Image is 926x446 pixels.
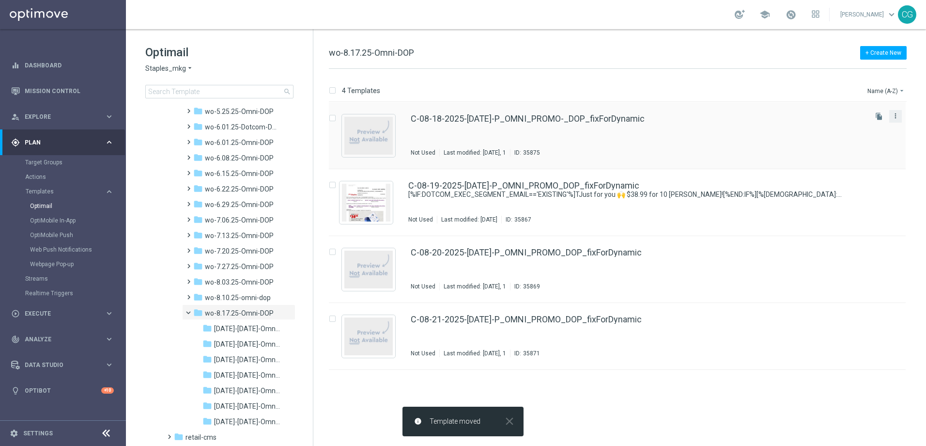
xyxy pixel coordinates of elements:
span: wo-6.08.25-Omni-DOP [205,154,274,162]
button: Mission Control [11,87,114,95]
i: folder [193,168,203,178]
i: person_search [11,112,20,121]
a: C-08-18-2025-[DATE]-P_OMNI_PROMO-_DOP_fixForDynamic [411,114,645,123]
span: wo-8.17.25-Omni-DOP [329,48,414,58]
i: folder [193,199,203,209]
img: noPreview.jpg [344,117,393,155]
button: Staples_mkg arrow_drop_down [145,64,194,73]
span: wo-5.25.25-Omni-DOP [205,107,274,116]
div: Templates [26,189,105,194]
button: track_changes Analyze keyboard_arrow_right [11,335,114,343]
i: settings [10,429,18,438]
div: Press SPACE to select this row. [319,236,924,303]
a: C-08-20-2025-[DATE]-P_OMNI_PROMO_DOP_fixForDynamic [411,248,642,257]
i: folder [202,354,212,364]
i: keyboard_arrow_right [105,309,114,318]
i: folder [193,106,203,116]
span: Templates [26,189,95,194]
span: wo-7.13.25-Omni-DOP [205,231,274,240]
a: [%IF:DOTCOM_EXEC_SEGMENT_EMAIL=='EXISTING'%]TJust for you 🙌 $38.99 for 10 [PERSON_NAME]![%END:IF%... [408,190,843,199]
div: OptiMobile In-App [30,213,125,228]
span: wo-6.01.25-Dotcom-DOP [205,123,280,131]
div: Webpage Pop-up [30,257,125,271]
span: 8.23.25-Saturday-Omni-DOP [214,417,280,426]
a: Optimail [30,202,101,210]
div: Not Used [411,283,435,290]
button: lightbulb Optibot +10 [11,387,114,395]
div: Press SPACE to select this row. [319,169,924,236]
div: Target Groups [25,155,125,170]
div: Last modified: [DATE], 1 [440,149,510,157]
div: Press SPACE to select this row. [319,102,924,169]
div: Not Used [411,149,435,157]
div: ID: [510,283,540,290]
a: Web Push Notifications [30,246,101,254]
i: more_vert [892,112,899,120]
div: Execute [11,309,105,318]
button: + Create New [860,46,907,60]
i: folder [202,370,212,380]
div: Last modified: [DATE], 1 [440,283,510,290]
div: ID: [510,149,540,157]
i: info [414,417,422,425]
div: Actions [25,170,125,184]
div: ID: [510,350,540,357]
span: Plan [25,140,105,145]
a: Settings [23,430,53,436]
div: Explore [11,112,105,121]
i: folder [193,292,203,302]
a: Actions [25,173,101,181]
div: Optibot [11,378,114,403]
img: 35867.jpeg [342,184,390,222]
a: Dashboard [25,52,114,78]
button: file_copy [873,110,885,123]
i: folder [193,230,203,240]
a: C-08-19-2025-[DATE]-P_OMNI_PROMO_DOP_fixForDynamic [408,181,639,190]
i: equalizer [11,61,20,70]
span: 8.20.25-Wednesday-Omni-DOP [214,371,280,380]
div: Not Used [408,216,433,223]
i: keyboard_arrow_right [105,138,114,147]
i: close [503,415,516,428]
span: 8.21.25-Thursday-Omni-DOP [214,386,280,395]
span: wo-7.27.25-Omni-DOP [205,262,274,271]
div: Optimail [30,199,125,213]
button: more_vert [891,110,900,122]
div: CG [898,5,916,24]
i: keyboard_arrow_right [105,112,114,121]
i: keyboard_arrow_right [105,187,114,196]
a: Streams [25,275,101,283]
button: person_search Explore keyboard_arrow_right [11,113,114,121]
button: Data Studio keyboard_arrow_right [11,361,114,369]
button: Templates keyboard_arrow_right [25,188,114,195]
div: ID: [501,216,531,223]
div: gps_fixed Plan keyboard_arrow_right [11,139,114,146]
div: play_circle_outline Execute keyboard_arrow_right [11,310,114,318]
span: wo-6.22.25-Omni-DOP [205,185,274,193]
a: Optibot [25,378,101,403]
i: folder [202,385,212,395]
span: keyboard_arrow_down [886,9,897,20]
div: Last modified: [DATE], 1 [440,350,510,357]
i: folder [193,122,203,131]
i: keyboard_arrow_right [105,360,114,369]
input: Search Template [145,85,293,98]
button: Name (A-Z)arrow_drop_down [866,85,907,96]
div: Not Used [411,350,435,357]
i: folder [193,153,203,162]
span: wo-6.15.25-Omni-DOP [205,169,274,178]
i: folder [193,277,203,287]
span: 8.18.25-Monday-Omni-DOP [214,340,280,349]
i: folder [202,339,212,349]
div: 35875 [523,149,540,157]
div: [%IF:DOTCOM_EXEC_SEGMENT_EMAIL=='EXISTING'%]TJust for you 🙌 $38.99 for 10 reams![%END:IF%][%ELSEI... [408,190,865,199]
div: 35867 [514,216,531,223]
i: folder [193,261,203,271]
i: track_changes [11,335,20,344]
div: equalizer Dashboard [11,62,114,69]
span: wo-8.03.25-Omni-DOP [205,278,274,287]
